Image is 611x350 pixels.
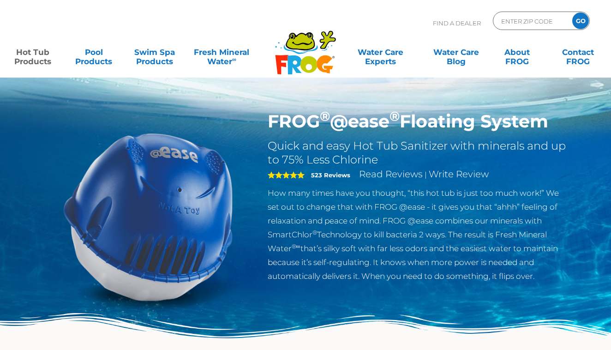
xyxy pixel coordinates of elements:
[320,108,330,124] sup: ®
[268,171,305,179] span: 5
[268,186,569,283] p: How many times have you thought, “this hot tub is just too much work!” We set out to change that ...
[389,108,400,124] sup: ®
[429,169,489,180] a: Write Review
[425,170,427,179] span: |
[432,43,480,61] a: Water CareBlog
[554,43,602,61] a: ContactFROG
[232,56,236,63] sup: ∞
[493,43,541,61] a: AboutFROG
[311,171,350,179] strong: 523 Reviews
[192,43,251,61] a: Fresh MineralWater∞
[131,43,179,61] a: Swim SpaProducts
[268,139,569,167] h2: Quick and easy Hot Tub Sanitizer with minerals and up to 75% Less Chlorine
[359,169,423,180] a: Read Reviews
[312,229,317,236] sup: ®
[572,12,589,29] input: GO
[342,43,419,61] a: Water CareExperts
[42,111,254,322] img: hot-tub-product-atease-system.png
[9,43,57,61] a: Hot TubProducts
[292,243,300,250] sup: ®∞
[433,12,481,35] p: Find A Dealer
[268,111,569,132] h1: FROG @ease Floating System
[270,18,341,75] img: Frog Products Logo
[70,43,118,61] a: PoolProducts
